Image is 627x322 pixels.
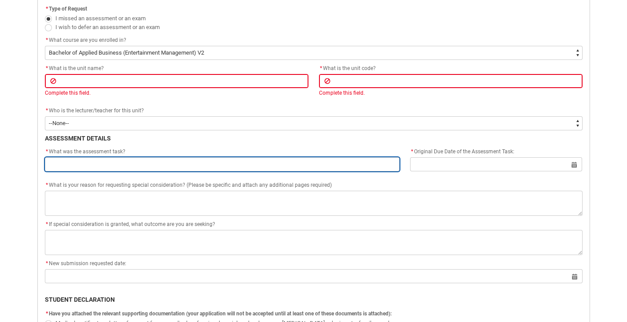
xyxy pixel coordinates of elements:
abbr: required [46,260,48,266]
span: What is the unit name? [45,65,104,71]
span: I wish to defer an assessment or an exam [55,24,160,30]
b: STUDENT DECLARATION [45,296,115,303]
span: Original Due Date of the Assessment Task: [410,148,514,155]
span: If special consideration is granted, what outcome are you are seeking? [45,221,215,227]
abbr: required [46,6,48,12]
abbr: required [46,65,48,71]
span: New submission requested date: [45,260,126,266]
abbr: required [46,148,48,155]
abbr: required [411,148,413,155]
b: ASSESSMENT DETAILS [45,135,111,142]
span: What was the assessment task? [45,148,125,155]
span: Have you attached the relevant supporting documentation (your application will not be accepted un... [49,311,392,317]
span: What course are you enrolled in? [49,37,126,43]
span: Who is the lecturer/teacher for this unit? [49,107,144,114]
abbr: required [46,107,48,114]
div: Complete this field. [319,89,583,97]
abbr: required [46,182,48,188]
span: What is the unit code? [319,65,376,71]
abbr: required [46,221,48,227]
abbr: required [46,311,48,317]
span: What is your reason for requesting special consideration? (Please be specific and attach any addi... [45,182,332,188]
div: Complete this field. [45,89,308,97]
span: Type of Request [49,6,87,12]
abbr: required [46,37,48,43]
span: I missed an assessment or an exam [55,15,146,22]
abbr: required [320,65,322,71]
